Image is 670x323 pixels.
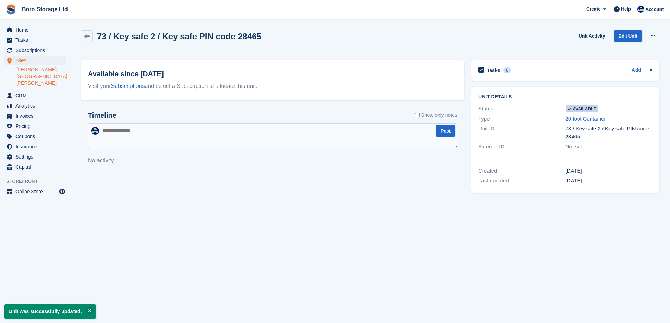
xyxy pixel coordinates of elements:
a: Preview store [58,187,66,196]
div: Last updated [478,177,565,185]
span: Account [645,6,664,13]
a: 20 foot Container [566,116,606,122]
p: No activity [88,156,457,165]
h2: Unit details [478,94,652,100]
button: Post [436,125,455,137]
p: Unit was successfully updated. [4,304,96,319]
a: Unit Activity [576,30,608,42]
span: Invoices [15,111,58,121]
a: menu [4,162,66,172]
span: Home [15,25,58,35]
a: menu [4,152,66,162]
div: Status [478,105,565,113]
a: menu [4,121,66,131]
span: Insurance [15,142,58,151]
h2: Timeline [88,111,116,119]
span: CRM [15,91,58,101]
div: External ID [478,143,565,151]
a: Subscriptions [111,83,145,89]
a: menu [4,25,66,35]
div: Not set [566,143,652,151]
span: Analytics [15,101,58,111]
a: Edit Unit [614,30,642,42]
div: Type [478,115,565,123]
a: Add [632,66,641,75]
span: Subscriptions [15,45,58,55]
span: Help [621,6,631,13]
span: Create [586,6,600,13]
a: [PERSON_NAME][GEOGRAPHIC_DATA][PERSON_NAME] [16,66,66,86]
span: Storefront [6,178,70,185]
a: menu [4,131,66,141]
div: [DATE] [566,177,652,185]
div: 0 [503,67,511,73]
a: menu [4,142,66,151]
img: stora-icon-8386f47178a22dfd0bd8f6a31ec36ba5ce8667c1dd55bd0f319d3a0aa187defe.svg [6,4,16,15]
input: Show only notes [415,111,420,119]
div: [DATE] [566,167,652,175]
span: Online Store [15,187,58,196]
span: Settings [15,152,58,162]
span: Sites [15,56,58,65]
a: menu [4,56,66,65]
a: menu [4,35,66,45]
a: menu [4,187,66,196]
div: Unit ID [478,125,565,141]
img: Tobie Hillier [91,127,99,135]
span: Tasks [15,35,58,45]
div: Created [478,167,565,175]
a: menu [4,111,66,121]
label: Show only notes [415,111,457,119]
h2: 73 / Key safe 2 / Key safe PIN code 28465 [97,32,261,41]
span: Coupons [15,131,58,141]
span: Capital [15,162,58,172]
a: Boro Storage Ltd [19,4,71,15]
h2: Tasks [487,67,500,73]
a: menu [4,45,66,55]
a: menu [4,91,66,101]
img: Tobie Hillier [637,6,644,13]
span: Available [566,105,599,112]
h2: Available since [DATE] [88,69,457,79]
div: Visit your and select a Subscription to allocate this unit. [88,82,457,90]
a: menu [4,101,66,111]
div: 73 / Key safe 2 / Key safe PIN code 28465 [566,125,652,141]
span: Pricing [15,121,58,131]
